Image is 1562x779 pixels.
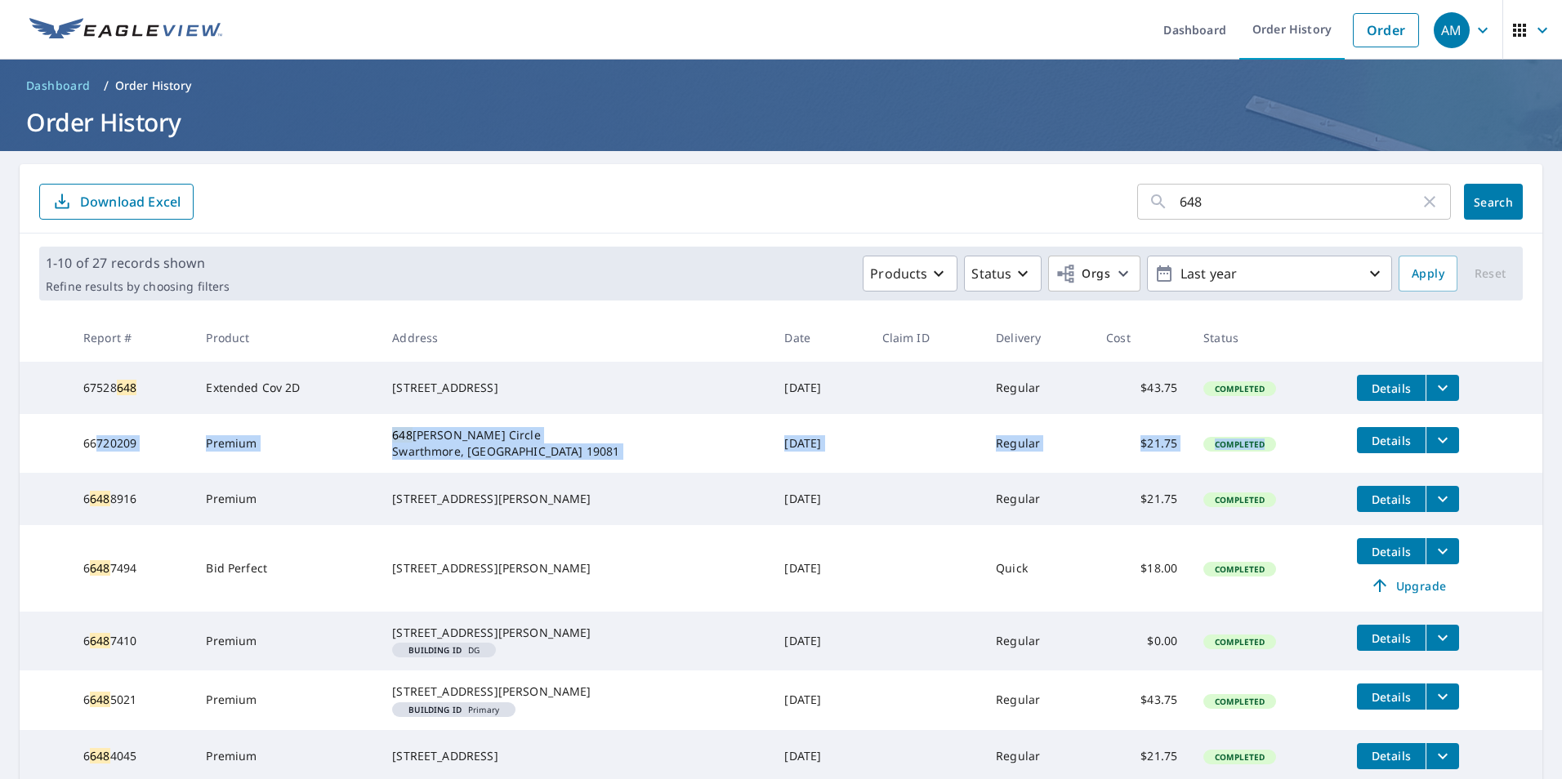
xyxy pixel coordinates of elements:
td: $21.75 [1093,414,1190,473]
span: Completed [1205,383,1274,394]
button: filesDropdownBtn-67528648 [1426,375,1459,401]
th: Delivery [983,314,1093,362]
p: Download Excel [80,193,181,211]
span: Completed [1205,563,1274,575]
span: Details [1367,748,1416,763]
button: Search [1464,184,1523,220]
td: $43.75 [1093,670,1190,729]
button: detailsBtn-67528648 [1357,375,1426,401]
td: 67528 [70,362,193,414]
div: [STREET_ADDRESS][PERSON_NAME] [392,560,758,576]
a: Upgrade [1357,572,1459,599]
p: Order History [115,78,192,94]
td: Regular [983,670,1093,729]
span: Completed [1205,438,1274,450]
mark: 648 [90,692,109,707]
td: Regular [983,473,1093,525]
mark: 648 [90,748,109,763]
button: Products [863,256,957,292]
span: Details [1367,492,1416,507]
button: Orgs [1048,256,1140,292]
th: Report # [70,314,193,362]
h1: Order History [20,105,1542,139]
img: EV Logo [29,18,222,42]
button: detailsBtn-66720209 [1357,427,1426,453]
button: detailsBtn-66487410 [1357,625,1426,651]
mark: 648 [90,491,109,506]
td: [DATE] [771,414,868,473]
td: 66720209 [70,414,193,473]
th: Product [193,314,379,362]
button: filesDropdownBtn-66487410 [1426,625,1459,651]
span: Details [1367,630,1416,646]
span: Apply [1412,264,1444,284]
p: Products [870,264,927,283]
div: [PERSON_NAME] Circle Swarthmore, [GEOGRAPHIC_DATA] 19081 [392,427,758,460]
th: Date [771,314,868,362]
td: 6 7494 [70,525,193,612]
button: Last year [1147,256,1392,292]
mark: 648 [90,633,109,648]
a: Order [1353,13,1419,47]
td: $21.75 [1093,473,1190,525]
mark: 648 [117,380,136,395]
button: filesDropdownBtn-66485021 [1426,683,1459,710]
td: 6 5021 [70,670,193,729]
span: Completed [1205,636,1274,648]
td: Premium [193,670,379,729]
button: filesDropdownBtn-66488916 [1426,486,1459,512]
td: 6 7410 [70,612,193,670]
button: detailsBtn-66487494 [1357,538,1426,564]
span: Upgrade [1367,576,1449,595]
td: Regular [983,362,1093,414]
span: Orgs [1055,264,1110,284]
span: Details [1367,381,1416,396]
td: Premium [193,473,379,525]
span: Details [1367,689,1416,705]
td: $18.00 [1093,525,1190,612]
span: Details [1367,433,1416,448]
td: [DATE] [771,525,868,612]
em: Building ID [408,706,462,714]
span: Completed [1205,494,1274,505]
td: [DATE] [771,670,868,729]
button: filesDropdownBtn-66720209 [1426,427,1459,453]
td: Premium [193,612,379,670]
input: Address, Report #, Claim ID, etc. [1180,179,1420,225]
div: [STREET_ADDRESS][PERSON_NAME] [392,625,758,641]
mark: 648 [90,560,109,576]
div: [STREET_ADDRESS][PERSON_NAME] [392,491,758,507]
span: DG [399,646,489,654]
span: Details [1367,544,1416,559]
span: Completed [1205,696,1274,707]
em: Building ID [408,646,462,654]
div: AM [1434,12,1470,48]
span: Completed [1205,751,1274,763]
span: Search [1477,194,1510,210]
th: Status [1190,314,1344,362]
td: [DATE] [771,612,868,670]
button: detailsBtn-66484045 [1357,743,1426,769]
a: Dashboard [20,73,97,99]
button: filesDropdownBtn-66487494 [1426,538,1459,564]
th: Address [379,314,771,362]
p: Last year [1174,260,1365,288]
td: $43.75 [1093,362,1190,414]
p: 1-10 of 27 records shown [46,253,230,273]
td: $0.00 [1093,612,1190,670]
th: Cost [1093,314,1190,362]
button: detailsBtn-66488916 [1357,486,1426,512]
button: filesDropdownBtn-66484045 [1426,743,1459,769]
th: Claim ID [869,314,984,362]
button: Status [964,256,1042,292]
button: detailsBtn-66485021 [1357,683,1426,710]
td: Premium [193,414,379,473]
td: Regular [983,612,1093,670]
div: [STREET_ADDRESS][PERSON_NAME] [392,683,758,700]
li: / [104,76,109,96]
td: Regular [983,414,1093,473]
td: Quick [983,525,1093,612]
button: Apply [1399,256,1457,292]
button: Download Excel [39,184,194,220]
td: Bid Perfect [193,525,379,612]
